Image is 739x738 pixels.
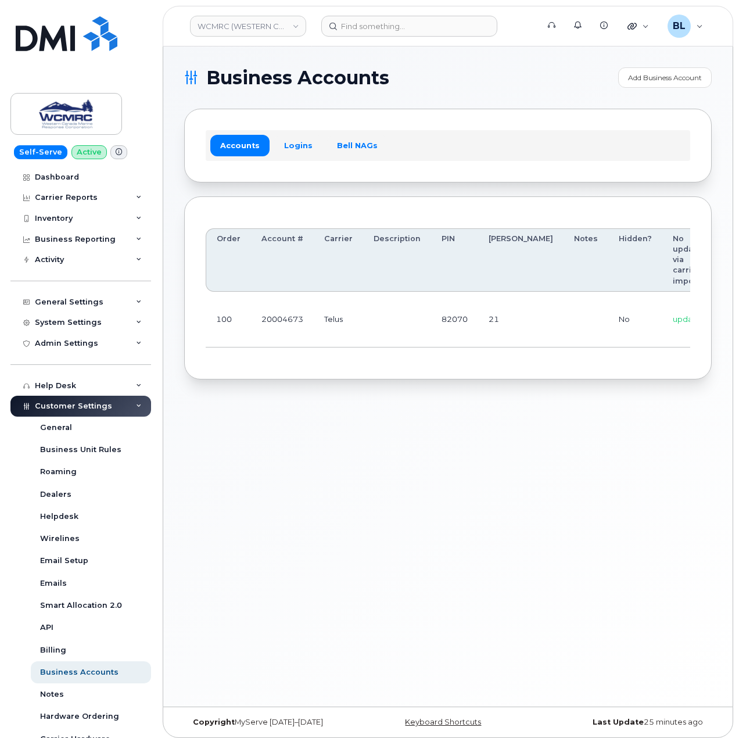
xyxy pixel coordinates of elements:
[314,292,363,347] td: Telus
[210,135,270,156] a: Accounts
[431,292,478,347] td: 82070
[478,228,564,292] th: [PERSON_NAME]
[274,135,322,156] a: Logins
[536,718,712,727] div: 25 minutes ago
[608,228,662,292] th: Hidden?
[564,228,608,292] th: Notes
[206,228,251,292] th: Order
[193,718,235,726] strong: Copyright
[184,718,360,727] div: MyServe [DATE]–[DATE]
[206,69,389,87] span: Business Accounts
[431,228,478,292] th: PIN
[608,292,662,347] td: No
[327,135,388,156] a: Bell NAGs
[206,292,251,347] td: 100
[478,292,564,347] td: 21
[363,228,431,292] th: Description
[662,228,716,292] th: No updates via carrier import
[618,67,712,88] a: Add Business Account
[405,718,481,726] a: Keyboard Shortcuts
[673,314,701,324] span: update
[314,228,363,292] th: Carrier
[593,718,644,726] strong: Last Update
[251,292,314,347] td: 20004673
[251,228,314,292] th: Account #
